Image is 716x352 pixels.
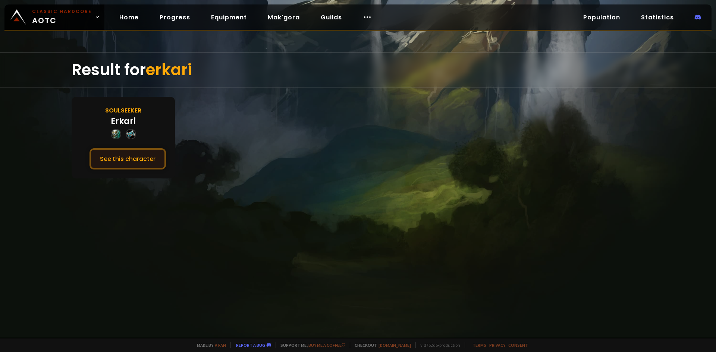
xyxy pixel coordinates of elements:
[89,148,166,169] button: See this character
[577,10,626,25] a: Population
[635,10,680,25] a: Statistics
[32,8,92,26] span: AOTC
[105,106,141,115] div: Soulseeker
[192,342,226,348] span: Made by
[308,342,345,348] a: Buy me a coffee
[111,115,136,127] div: Erkari
[379,342,411,348] a: [DOMAIN_NAME]
[472,342,486,348] a: Terms
[154,10,196,25] a: Progress
[262,10,306,25] a: Mak'gora
[350,342,411,348] span: Checkout
[215,342,226,348] a: a fan
[415,342,460,348] span: v. d752d5 - production
[4,4,104,30] a: Classic HardcoreAOTC
[205,10,253,25] a: Equipment
[489,342,505,348] a: Privacy
[146,59,192,81] span: erkari
[236,342,265,348] a: Report a bug
[32,8,92,15] small: Classic Hardcore
[113,10,145,25] a: Home
[315,10,348,25] a: Guilds
[72,53,644,88] div: Result for
[508,342,528,348] a: Consent
[276,342,345,348] span: Support me,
